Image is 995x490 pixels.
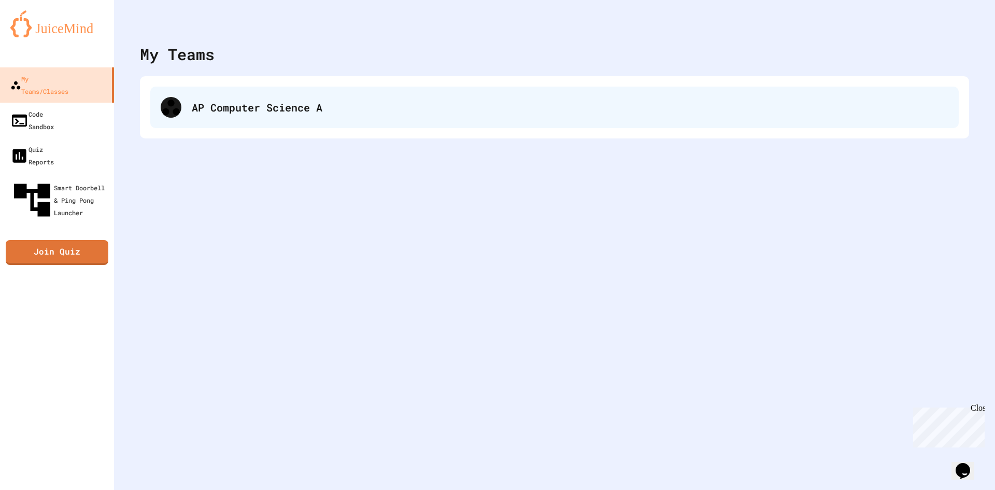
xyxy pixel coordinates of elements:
div: Chat with us now!Close [4,4,72,66]
div: Quiz Reports [10,143,54,168]
iframe: chat widget [951,449,985,480]
div: My Teams/Classes [10,73,68,97]
div: AP Computer Science A [192,100,948,115]
div: My Teams [140,43,215,66]
iframe: chat widget [909,403,985,447]
div: AP Computer Science A [150,87,959,128]
div: Code Sandbox [10,108,54,133]
a: Join Quiz [6,240,108,265]
img: logo-orange.svg [10,10,104,37]
div: Smart Doorbell & Ping Pong Launcher [10,178,110,222]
